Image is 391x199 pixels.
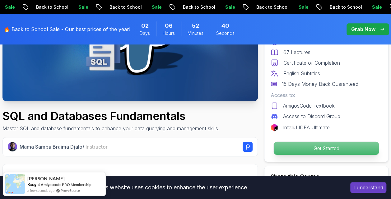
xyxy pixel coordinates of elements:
[178,4,220,10] p: Back to School
[283,113,340,120] p: Access to Discord Group
[350,182,386,193] button: Accept cookies
[220,4,240,10] p: Sale
[282,80,358,88] p: 15 Days Money Back Guaranteed
[283,70,320,77] p: English Subtitles
[2,125,219,132] p: Master SQL and database fundamentals to enhance your data querying and management skills.
[294,4,314,10] p: Sale
[73,4,93,10] p: Sale
[141,21,149,30] span: 2 Days
[140,30,150,36] span: Days
[283,59,340,67] p: Certificate of Completion
[10,172,250,180] h2: What you will learn
[351,25,375,33] p: Grab Now
[5,174,25,194] img: provesource social proof notification image
[325,4,367,10] p: Back to School
[85,144,107,150] span: Instructor
[283,102,335,109] p: AmigosCode Textbook
[165,21,173,30] span: 6 Hours
[5,181,341,194] div: This website uses cookies to enhance the user experience.
[216,30,235,36] span: Seconds
[271,124,278,131] img: jetbrains logo
[221,21,229,30] span: 40 Seconds
[27,176,65,181] span: [PERSON_NAME]
[283,124,330,131] p: IntelliJ IDEA Ultimate
[27,182,40,187] span: Bought
[188,30,203,36] span: Minutes
[27,188,54,193] span: a few seconds ago
[41,182,91,187] a: Amigoscode PRO Membership
[8,142,17,151] img: Nelson Djalo
[283,49,310,56] p: 67 Lectures
[61,188,80,193] a: ProveSource
[147,4,167,10] p: Sale
[367,4,387,10] p: Sale
[192,21,199,30] span: 52 Minutes
[273,141,379,155] button: Get Started
[271,172,382,181] h2: Share this Course
[20,143,107,150] p: Mama Samba Braima Djalo /
[163,30,175,36] span: Hours
[271,91,382,99] p: Access to:
[251,4,294,10] p: Back to School
[2,110,219,122] h1: SQL and Databases Fundamentals
[31,4,73,10] p: Back to School
[105,4,147,10] p: Back to School
[4,25,130,33] p: 🔥 Back to School Sale - Our best prices of the year!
